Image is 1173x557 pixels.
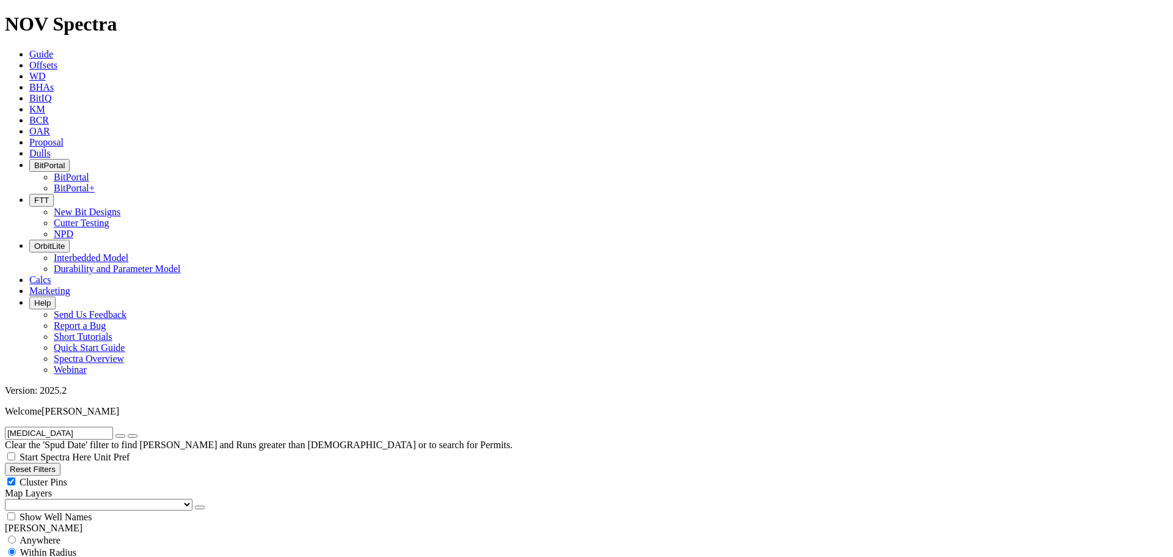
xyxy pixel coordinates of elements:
[54,353,124,364] a: Spectra Overview
[5,385,1168,396] div: Version: 2025.2
[29,159,70,172] button: BitPortal
[5,13,1168,35] h1: NOV Spectra
[5,427,113,440] input: Search
[54,229,73,239] a: NPD
[29,240,70,253] button: OrbitLite
[5,406,1168,417] p: Welcome
[5,523,1168,534] div: [PERSON_NAME]
[54,172,89,182] a: BitPortal
[20,452,91,462] span: Start Spectra Here
[29,115,49,125] a: BCR
[54,320,106,331] a: Report a Bug
[29,49,53,59] a: Guide
[54,183,95,193] a: BitPortal+
[29,82,54,92] a: BHAs
[29,104,45,114] a: KM
[29,60,57,70] a: Offsets
[5,488,52,498] span: Map Layers
[29,137,64,147] a: Proposal
[29,148,51,158] a: Dulls
[34,242,65,251] span: OrbitLite
[54,364,87,375] a: Webinar
[54,264,181,274] a: Durability and Parameter Model
[54,331,112,342] a: Short Tutorials
[29,71,46,81] a: WD
[93,452,130,462] span: Unit Pref
[34,196,49,205] span: FTT
[54,207,120,217] a: New Bit Designs
[29,194,54,207] button: FTT
[34,298,51,308] span: Help
[5,463,60,476] button: Reset Filters
[54,309,126,320] a: Send Us Feedback
[54,342,125,353] a: Quick Start Guide
[34,161,65,170] span: BitPortal
[54,218,109,228] a: Cutter Testing
[54,253,128,263] a: Interbedded Model
[42,406,119,416] span: [PERSON_NAME]
[20,512,92,522] span: Show Well Names
[29,286,70,296] a: Marketing
[29,275,51,285] a: Calcs
[5,440,513,450] span: Clear the 'Spud Date' filter to find [PERSON_NAME] and Runs greater than [DEMOGRAPHIC_DATA] or to...
[20,477,67,487] span: Cluster Pins
[20,535,60,545] span: Anywhere
[29,93,51,103] a: BitIQ
[29,126,50,136] a: OAR
[7,452,15,460] input: Start Spectra Here
[29,297,56,309] button: Help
